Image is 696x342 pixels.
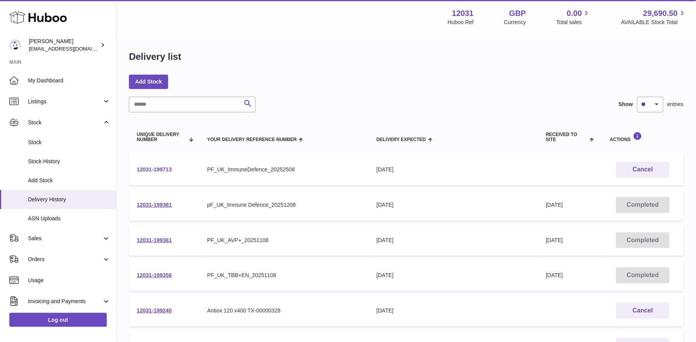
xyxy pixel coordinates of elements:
a: Add Stock [129,75,168,89]
span: Unique Delivery Number [137,132,185,142]
a: 12031-199361 [137,237,172,243]
img: admin@makewellforyou.com [9,39,21,51]
a: 29,690.50 AVAILABLE Stock Total [621,8,687,26]
a: 0.00 Total sales [556,8,591,26]
span: [EMAIL_ADDRESS][DOMAIN_NAME] [29,45,114,52]
span: AVAILABLE Stock Total [621,19,687,26]
span: Sales [28,235,102,242]
span: Usage [28,277,110,284]
div: PF_UK_TBB+EN_20251108 [207,272,361,279]
a: 12031-199381 [137,202,172,208]
span: My Dashboard [28,77,110,84]
div: PF_UK_ImmuneDefence_20252508 [207,166,361,173]
a: Log out [9,313,107,327]
span: Total sales [556,19,591,26]
div: [DATE] [376,237,530,244]
span: Stock [28,119,102,126]
span: ASN Uploads [28,215,110,222]
span: Delivery History [28,196,110,203]
span: Stock History [28,158,110,165]
div: Huboo Ref [448,19,474,26]
div: [DATE] [376,307,530,314]
span: [DATE] [546,202,563,208]
a: 12031-199240 [137,307,172,314]
span: [DATE] [546,272,563,278]
button: Cancel [616,303,670,319]
span: 29,690.50 [643,8,678,19]
strong: GBP [509,8,526,19]
span: Invoicing and Payments [28,298,102,305]
span: Add Stock [28,177,110,184]
label: Show [619,101,633,108]
span: Listings [28,98,102,105]
div: [DATE] [376,166,530,173]
span: Delivery Expected [376,137,426,142]
span: Your Delivery Reference Number [207,137,297,142]
div: Currency [504,19,526,26]
strong: 12031 [452,8,474,19]
span: [DATE] [546,237,563,243]
div: pF_UK_Immune Defence_20251208 [207,201,361,209]
h1: Delivery list [129,51,181,63]
div: [DATE] [376,201,530,209]
div: Actions [610,132,676,142]
span: 0.00 [567,8,582,19]
span: entries [667,101,684,108]
span: Received to Site [546,132,588,142]
div: Antiox 120 x400 TX-00000328 [207,307,361,314]
button: Cancel [616,162,670,178]
div: [PERSON_NAME] [29,38,99,52]
a: 12031-199356 [137,272,172,278]
div: PF_UK_AVP+_20251108 [207,237,361,244]
span: Stock [28,139,110,146]
span: Orders [28,256,102,263]
div: [DATE] [376,272,530,279]
a: 12031-199713 [137,166,172,173]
